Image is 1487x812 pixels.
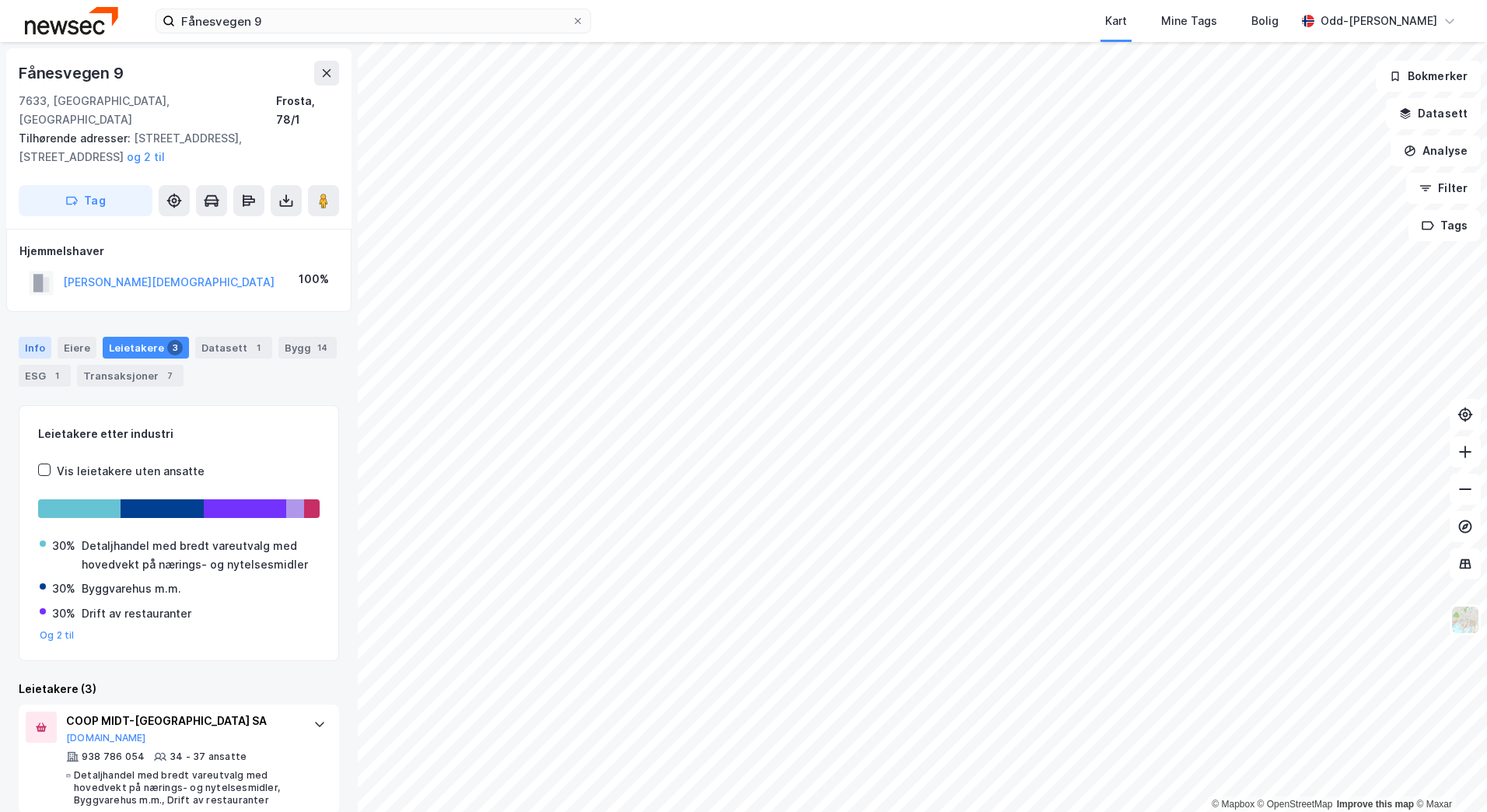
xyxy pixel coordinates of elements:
[314,340,331,355] div: 14
[278,337,337,359] div: Bygg
[40,629,75,642] button: Og 2 til
[38,425,320,443] div: Leietakere etter industri
[1386,98,1481,129] button: Datasett
[1321,12,1437,30] div: Odd-[PERSON_NAME]
[82,751,145,763] div: 938 786 054
[1161,12,1217,30] div: Mine Tags
[19,61,127,86] div: Fånesvegen 9
[1376,61,1481,92] button: Bokmerker
[25,7,118,34] img: newsec-logo.f6e21ccffca1b3a03d2d.png
[1409,737,1487,812] iframe: Chat Widget
[52,604,75,623] div: 30%
[52,537,75,555] div: 30%
[299,270,329,289] div: 100%
[1450,605,1480,635] img: Z
[82,579,181,598] div: Byggvarehus m.m.
[77,365,184,387] div: Transaksjoner
[57,462,205,481] div: Vis leietakere uten ansatte
[19,131,134,145] span: Tilhørende adresser:
[1258,799,1333,810] a: OpenStreetMap
[1212,799,1254,810] a: Mapbox
[170,751,247,763] div: 34 - 37 ansatte
[195,337,272,359] div: Datasett
[1251,12,1279,30] div: Bolig
[19,337,51,359] div: Info
[1408,210,1481,241] button: Tags
[82,604,191,623] div: Drift av restauranter
[19,92,276,129] div: 7633, [GEOGRAPHIC_DATA], [GEOGRAPHIC_DATA]
[1406,173,1481,204] button: Filter
[1409,737,1487,812] div: Kontrollprogram for chat
[276,92,339,129] div: Frosta, 78/1
[1391,135,1481,166] button: Analyse
[175,9,572,33] input: Søk på adresse, matrikkel, gårdeiere, leietakere eller personer
[82,537,318,574] div: Detaljhandel med bredt vareutvalg med hovedvekt på nærings- og nytelsesmidler
[1337,799,1414,810] a: Improve this map
[66,732,146,744] button: [DOMAIN_NAME]
[167,340,183,355] div: 3
[19,242,338,261] div: Hjemmelshaver
[162,368,177,383] div: 7
[19,365,71,387] div: ESG
[49,368,65,383] div: 1
[250,340,266,355] div: 1
[19,185,152,216] button: Tag
[66,712,298,730] div: COOP MIDT-[GEOGRAPHIC_DATA] SA
[74,769,298,807] div: Detaljhandel med bredt vareutvalg med hovedvekt på nærings- og nytelsesmidler, Byggvarehus m.m., ...
[103,337,189,359] div: Leietakere
[1105,12,1127,30] div: Kart
[52,579,75,598] div: 30%
[58,337,96,359] div: Eiere
[19,129,327,166] div: [STREET_ADDRESS], [STREET_ADDRESS]
[19,680,339,698] div: Leietakere (3)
